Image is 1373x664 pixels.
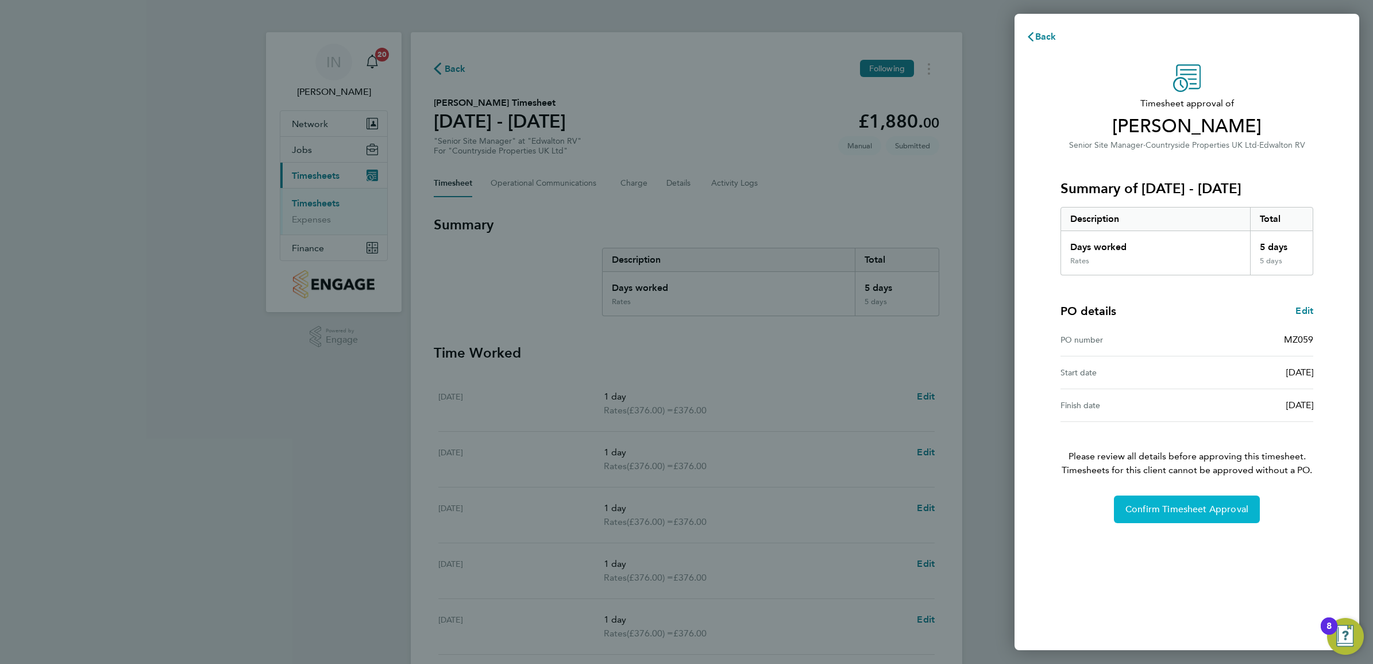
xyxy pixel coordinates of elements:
[1061,231,1250,256] div: Days worked
[1060,333,1187,347] div: PO number
[1060,115,1313,138] span: [PERSON_NAME]
[1125,504,1248,515] span: Confirm Timesheet Approval
[1146,140,1257,150] span: Countryside Properties UK Ltd
[1257,140,1259,150] span: ·
[1060,303,1116,319] h4: PO details
[1250,231,1313,256] div: 5 days
[1035,31,1056,42] span: Back
[1061,208,1250,231] div: Description
[1250,256,1313,275] div: 5 days
[1047,422,1327,477] p: Please review all details before approving this timesheet.
[1326,626,1332,641] div: 8
[1060,207,1313,275] div: Summary of 15 - 21 Sep 2025
[1295,305,1313,316] span: Edit
[1060,398,1187,412] div: Finish date
[1069,140,1143,150] span: Senior Site Manager
[1143,140,1146,150] span: ·
[1187,366,1313,379] div: [DATE]
[1259,140,1305,150] span: Edwalton RV
[1070,256,1089,266] div: Rates
[1114,496,1260,523] button: Confirm Timesheet Approval
[1187,398,1313,412] div: [DATE]
[1060,366,1187,379] div: Start date
[1327,618,1364,655] button: Open Resource Center, 8 new notifications
[1250,208,1313,231] div: Total
[1015,25,1068,48] button: Back
[1295,304,1313,318] a: Edit
[1060,97,1313,110] span: Timesheet approval of
[1047,463,1327,477] span: Timesheets for this client cannot be approved without a PO.
[1284,334,1313,345] span: MZ059
[1060,179,1313,198] h3: Summary of [DATE] - [DATE]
